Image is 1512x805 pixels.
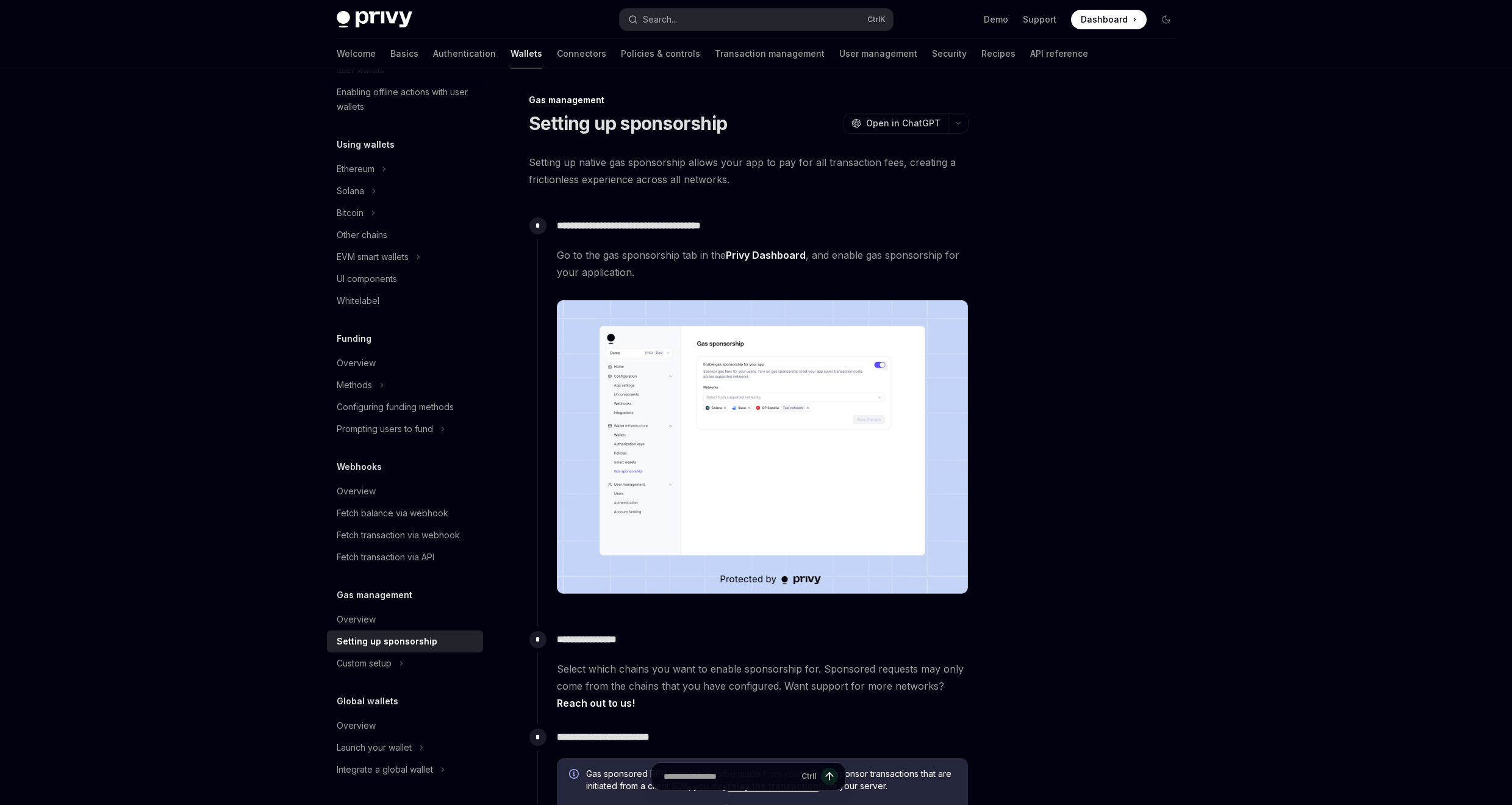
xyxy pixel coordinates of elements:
button: Open search [620,9,893,31]
a: Welcome [337,39,376,68]
h1: Setting up sponsorship [529,112,728,134]
a: Reach out to us! [557,697,635,710]
a: Security [932,39,967,68]
a: Demo [984,13,1008,26]
div: Gas management [529,94,969,106]
a: Setting up sponsorship [327,630,483,652]
a: Dashboard [1071,10,1147,29]
div: Custom setup [337,656,392,671]
h5: Global wallets [337,694,398,709]
a: Overview [327,480,483,502]
button: Toggle Prompting users to fund section [327,418,483,440]
div: Overview [337,612,376,627]
div: Solana [337,184,364,198]
input: Ask a question... [664,763,797,790]
a: UI components [327,268,483,290]
a: User management [839,39,917,68]
button: Toggle Launch your wallet section [327,737,483,759]
a: Recipes [981,39,1016,68]
a: Overview [327,715,483,737]
div: Enabling offline actions with user wallets [337,85,476,114]
a: Authentication [433,39,496,68]
div: Overview [337,356,376,370]
div: Setting up sponsorship [337,634,437,649]
a: Transaction management [715,39,825,68]
div: Methods [337,378,372,392]
button: Toggle EVM smart wallets section [327,246,483,268]
span: Dashboard [1081,13,1128,26]
div: Fetch transaction via webhook [337,528,460,543]
div: UI components [337,272,397,286]
button: Toggle Bitcoin section [327,202,483,224]
a: Fetch transaction via API [327,546,483,568]
a: Fetch transaction via webhook [327,524,483,546]
a: Connectors [557,39,606,68]
div: EVM smart wallets [337,250,409,264]
button: Toggle Methods section [327,374,483,396]
div: Overview [337,484,376,499]
div: Prompting users to fund [337,422,433,436]
span: Go to the gas sponsorship tab in the , and enable gas sponsorship for your application. [557,247,968,281]
span: Setting up native gas sponsorship allows your app to pay for all transaction fees, creating a fri... [529,154,969,188]
div: Bitcoin [337,206,364,220]
button: Toggle Solana section [327,180,483,202]
a: Overview [327,352,483,374]
a: Enabling offline actions with user wallets [327,81,483,118]
button: Open in ChatGPT [844,113,948,134]
a: Wallets [511,39,542,68]
span: Ctrl K [867,15,886,24]
a: Configuring funding methods [327,396,483,418]
button: Toggle Ethereum section [327,158,483,180]
h5: Funding [337,331,371,346]
div: Configuring funding methods [337,400,454,414]
span: Open in ChatGPT [866,117,941,129]
img: dark logo [337,11,412,28]
a: Basics [390,39,418,68]
h5: Using wallets [337,137,395,152]
h5: Webhooks [337,460,382,474]
a: API reference [1030,39,1088,68]
div: Fetch balance via webhook [337,506,448,521]
a: Overview [327,608,483,630]
div: Search... [643,12,677,27]
button: Toggle Custom setup section [327,652,483,674]
div: Fetch transaction via API [337,550,434,565]
a: Support [1023,13,1056,26]
div: Launch your wallet [337,740,412,755]
a: Whitelabel [327,290,483,312]
button: Toggle dark mode [1156,10,1176,29]
a: Privy Dashboard [726,249,806,262]
div: Integrate a global wallet [337,762,433,777]
div: Ethereum [337,162,374,176]
a: Policies & controls [621,39,700,68]
button: Toggle Integrate a global wallet section [327,759,483,781]
img: images/gas-sponsorship.png [557,300,968,594]
span: Select which chains you want to enable sponsorship for. Sponsored requests may only come from the... [557,660,968,712]
button: Send message [821,768,838,785]
a: Fetch balance via webhook [327,502,483,524]
div: Other chains [337,228,387,242]
a: Other chains [327,224,483,246]
h5: Gas management [337,588,412,602]
div: Overview [337,718,376,733]
div: Whitelabel [337,294,379,308]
